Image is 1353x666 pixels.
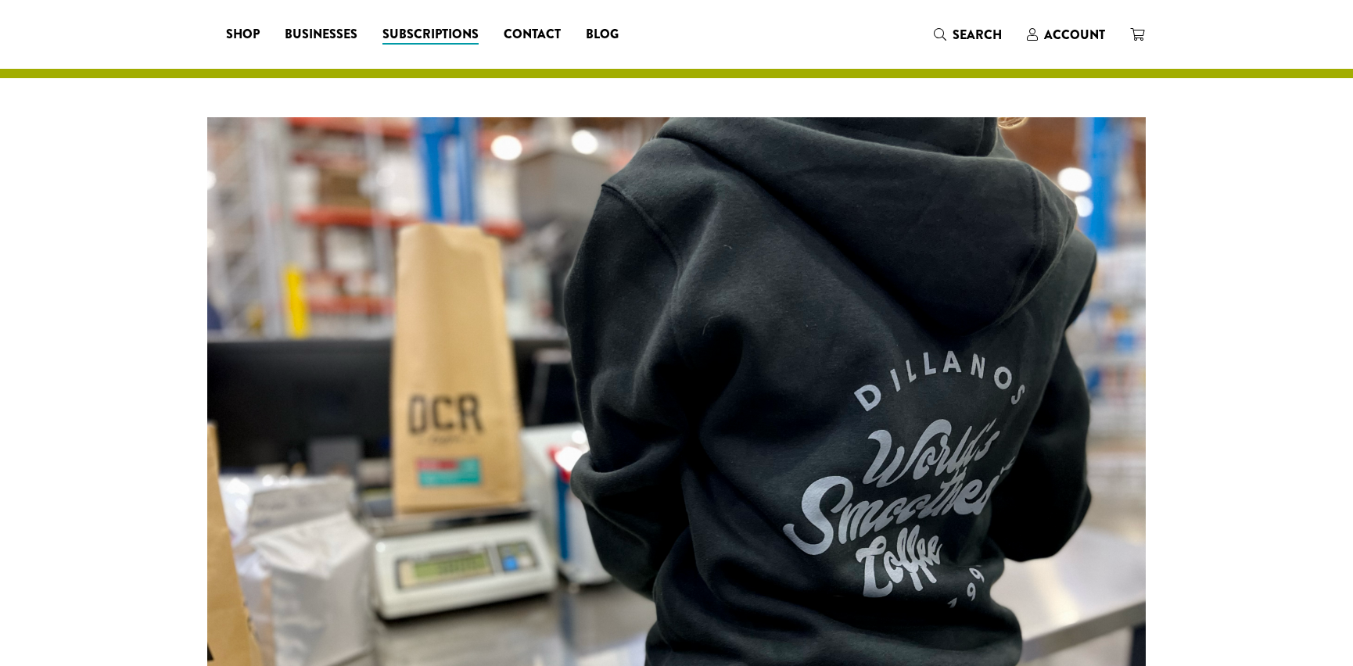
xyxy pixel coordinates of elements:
[1044,26,1105,44] span: Account
[921,22,1014,48] a: Search
[214,22,272,47] a: Shop
[285,25,357,45] span: Businesses
[226,25,260,45] span: Shop
[953,26,1002,44] span: Search
[586,25,619,45] span: Blog
[504,25,561,45] span: Contact
[382,25,479,45] span: Subscriptions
